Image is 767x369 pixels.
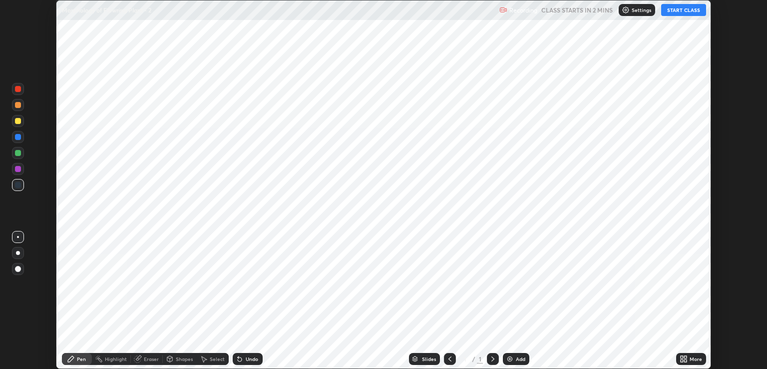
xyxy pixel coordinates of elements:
img: class-settings-icons [622,6,630,14]
div: Select [210,356,225,361]
div: Eraser [144,356,159,361]
div: Pen [77,356,86,361]
img: add-slide-button [506,355,514,363]
div: Highlight [105,356,127,361]
button: START CLASS [661,4,706,16]
p: Settings [632,7,651,12]
img: recording.375f2c34.svg [499,6,507,14]
p: Recording [509,6,537,14]
h5: CLASS STARTS IN 2 MINS [541,5,613,14]
div: 1 [460,356,470,362]
p: Morphology of Flowring Plant - 2 [62,6,151,14]
div: Slides [422,356,436,361]
div: 1 [477,354,483,363]
div: / [472,356,475,362]
div: Undo [246,356,258,361]
div: More [690,356,702,361]
div: Shapes [176,356,193,361]
div: Add [516,356,525,361]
